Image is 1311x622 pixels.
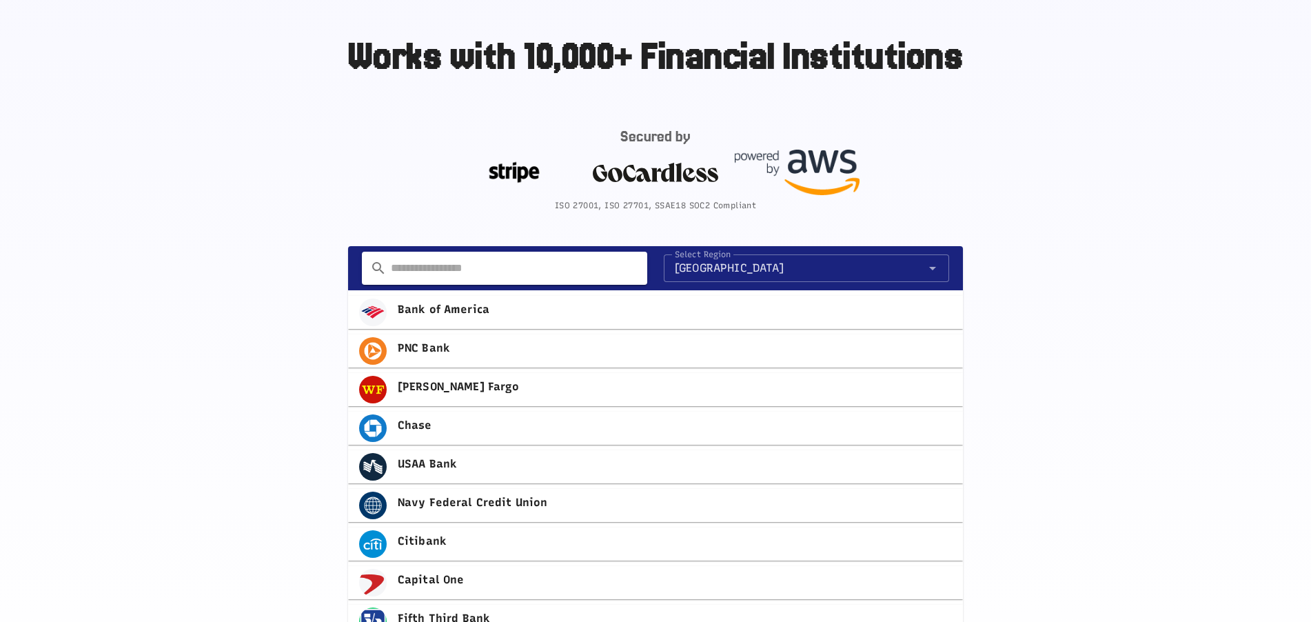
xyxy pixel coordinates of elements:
[398,301,953,318] strong: Bank of America
[593,148,718,197] img: gocardless.svg
[398,379,953,395] strong: [PERSON_NAME] Fargo
[398,494,953,511] strong: Navy Federal Credit Union
[398,572,953,588] strong: Capital One
[735,148,860,197] img: powered-by-aws.png
[398,456,953,472] strong: USAA Bank
[398,340,953,357] strong: PNC Bank
[675,260,784,277] span: [GEOGRAPHIC_DATA]
[620,128,691,145] span: Secured by
[398,533,953,550] strong: Citibank
[451,148,576,197] img: stripe.png
[348,35,964,77] h1: Works with 10,000+ Financial Institutions
[555,201,756,210] span: ISO 27001, ISO 27701, SSAE18 SOC2 Compliant
[398,417,953,434] strong: Chase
